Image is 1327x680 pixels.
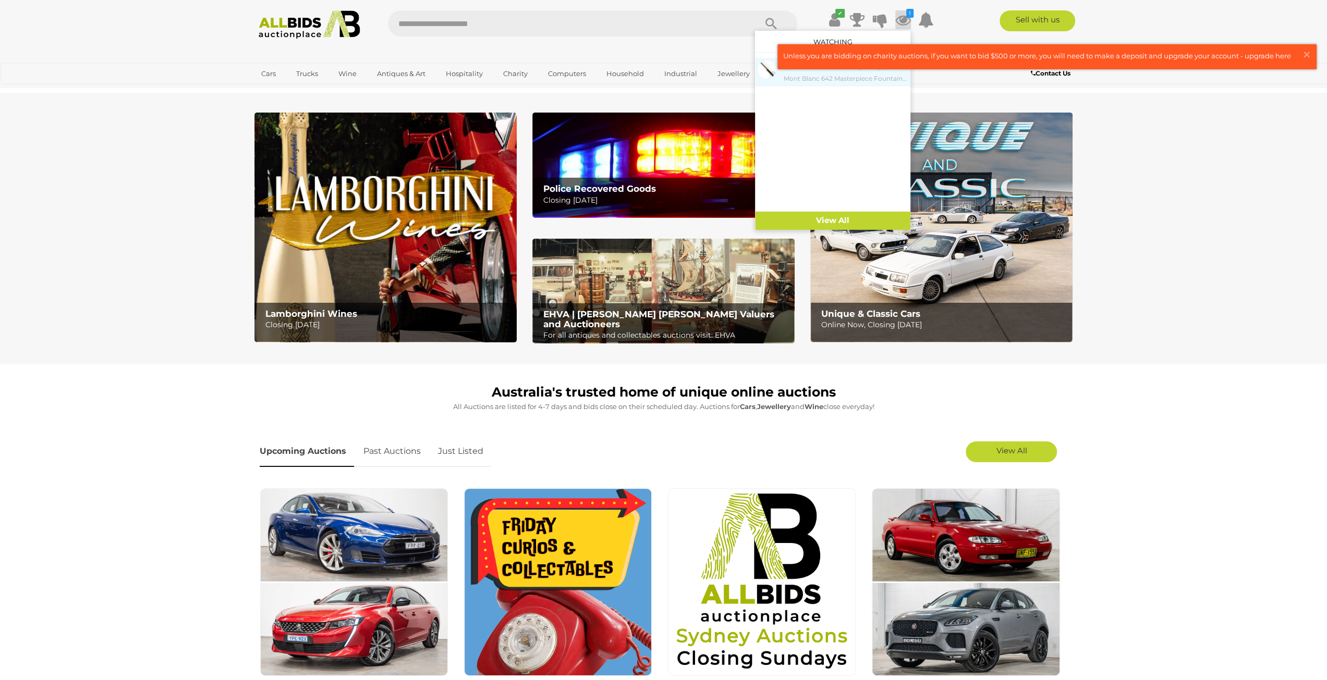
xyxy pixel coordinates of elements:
small: Mont Blanc 642 Masterpiece Fountain Pen with 14CT Gold Nib [784,73,908,84]
a: ✔ [826,10,842,29]
b: Unique & Classic Cars [821,308,920,319]
a: Watching [813,38,852,46]
a: Charity [496,65,534,82]
span: × [1302,44,1311,65]
p: Closing [DATE] [265,318,510,331]
a: Just Listed [430,436,491,467]
a: Household [600,65,651,82]
p: All Auctions are listed for 4-7 days and bids close on their scheduled day. Auctions for , and cl... [260,401,1068,413]
b: Lamborghini Wines [265,308,357,319]
p: Online Now, Closing [DATE] [821,318,1067,331]
a: Upcoming Auctions [260,436,354,467]
a: View All [755,212,910,230]
strong: Wine [805,402,823,411]
span: View All [996,446,1027,455]
button: Search [745,10,797,36]
a: Contact Us [1030,68,1073,79]
a: Industrial [658,65,704,82]
img: EHVA | Evans Hastings Valuers and Auctioneers [532,239,795,344]
a: Sell with us [1000,10,1075,31]
img: Police Recovered Goods [532,113,795,217]
img: Sydney Car Auctions [872,488,1060,676]
img: Allbids.com.au [253,10,366,39]
img: Sydney Sunday Auction [668,488,856,676]
strong: Jewellery [757,402,791,411]
a: Jewellery [711,65,757,82]
p: Closing [DATE] [543,194,789,207]
a: Lamborghini Wines Lamborghini Wines Closing [DATE] [254,113,517,342]
a: Wine [332,65,363,82]
a: Computers [541,65,593,82]
a: EHVA | Evans Hastings Valuers and Auctioneers EHVA | [PERSON_NAME] [PERSON_NAME] Valuers and Auct... [532,239,795,344]
a: [GEOGRAPHIC_DATA] [254,82,342,100]
b: Police Recovered Goods [543,183,656,194]
a: 1 [895,10,911,29]
a: Trucks [289,65,325,82]
i: 1 [906,9,914,18]
img: Curios & Collectables [464,488,652,676]
img: Lamborghini Wines [254,113,517,342]
p: For all antiques and collectables auctions visit: EHVA [543,329,789,342]
img: Premium and Prestige Cars [260,488,448,676]
a: Cars [254,65,283,82]
a: $51.00 [DATE] 6:34 PM Mont Blanc 642 Masterpiece Fountain Pen with 14CT Gold Nib [755,58,910,86]
b: Contact Us [1030,69,1070,77]
a: Police Recovered Goods Police Recovered Goods Closing [DATE] [532,113,795,217]
img: Unique & Classic Cars [810,113,1073,342]
h1: Australia's trusted home of unique online auctions [260,385,1068,400]
a: Past Auctions [356,436,429,467]
a: View All [966,441,1057,462]
img: 51498-98a.jpg [758,60,776,79]
a: Antiques & Art [370,65,432,82]
a: Unique & Classic Cars Unique & Classic Cars Online Now, Closing [DATE] [810,113,1073,342]
b: EHVA | [PERSON_NAME] [PERSON_NAME] Valuers and Auctioneers [543,309,774,329]
i: ✔ [835,9,845,18]
strong: Cars [740,402,756,411]
a: Hospitality [439,65,490,82]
